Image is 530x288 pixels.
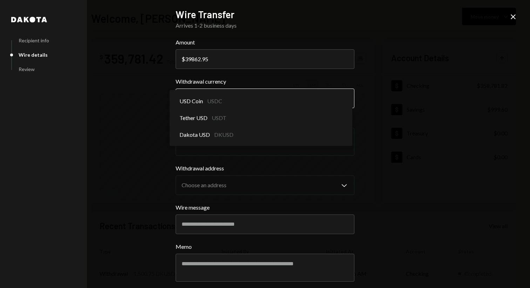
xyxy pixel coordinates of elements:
button: Withdrawal currency [176,89,354,108]
button: Withdrawal address [176,175,354,195]
label: Amount [176,38,354,47]
div: Review [19,66,35,72]
div: Wire details [19,52,48,58]
span: USD Coin [179,97,203,105]
label: Withdrawal currency [176,77,354,86]
div: $ [182,56,185,62]
span: Dakota USD [179,131,210,139]
label: Wire message [176,203,354,212]
div: Arrives 1-2 business days [176,21,354,30]
div: Recipient info [19,37,49,43]
span: Tether USD [179,114,208,122]
label: Withdrawal address [176,164,354,173]
h2: Wire Transfer [176,8,354,21]
div: DKUSD [214,131,233,139]
div: USDC [207,97,222,105]
input: 0.00 [176,49,354,69]
div: USDT [212,114,226,122]
label: Memo [176,243,354,251]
